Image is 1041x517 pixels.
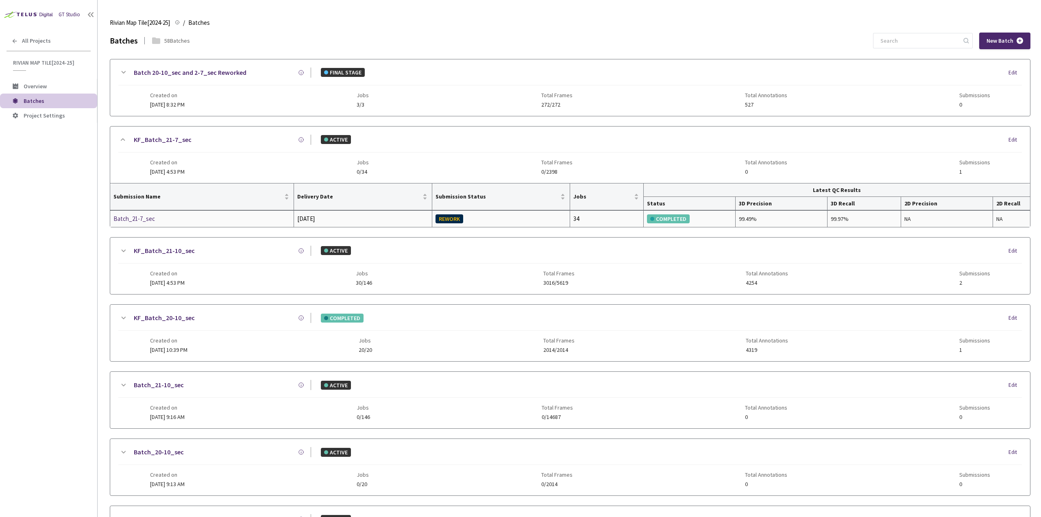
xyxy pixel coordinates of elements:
[432,183,570,210] th: Submission Status
[357,169,369,175] span: 0/34
[110,183,294,210] th: Submission Name
[150,404,185,411] span: Created on
[297,193,420,200] span: Delivery Date
[745,102,787,108] span: 527
[134,447,184,457] a: Batch_20-10_sec
[745,471,787,478] span: Total Annotations
[150,413,185,421] span: [DATE] 9:16 AM
[541,169,573,175] span: 0/2398
[959,414,990,420] span: 0
[959,102,990,108] span: 0
[831,214,897,223] div: 99.97%
[573,214,640,224] div: 34
[987,37,1013,44] span: New Batch
[356,270,372,277] span: Jobs
[357,471,369,478] span: Jobs
[113,214,200,224] a: Batch_21-7_sec
[959,404,990,411] span: Submissions
[1008,314,1022,322] div: Edit
[357,159,369,166] span: Jobs
[134,68,246,78] a: Batch 20-10_sec and 2-7_sec Reworked
[644,183,1030,197] th: Latest QC Results
[1008,381,1022,389] div: Edit
[150,279,185,286] span: [DATE] 4:53 PM
[739,214,824,223] div: 99.49%
[543,270,575,277] span: Total Frames
[436,193,559,200] span: Submission Status
[321,246,351,255] div: ACTIVE
[1008,136,1022,144] div: Edit
[134,380,184,390] a: Batch_21-10_sec
[996,214,1027,223] div: NA
[110,59,1030,116] div: Batch 20-10_sec and 2-7_sec ReworkedFINAL STAGEEditCreated on[DATE] 8:32 PMJobs3/3Total Frames272...
[134,246,195,256] a: KF_Batch_21-10_sec
[745,414,787,420] span: 0
[993,197,1030,210] th: 2D Recall
[150,168,185,175] span: [DATE] 4:53 PM
[357,414,370,420] span: 0/146
[828,197,901,210] th: 3D Recall
[745,92,787,98] span: Total Annotations
[746,347,788,353] span: 4319
[746,280,788,286] span: 4254
[22,37,51,44] span: All Projects
[24,97,44,105] span: Batches
[164,36,190,45] div: 58 Batches
[150,101,185,108] span: [DATE] 8:32 PM
[150,270,185,277] span: Created on
[321,68,365,77] div: FINAL STAGE
[959,169,990,175] span: 1
[543,337,575,344] span: Total Frames
[570,183,644,210] th: Jobs
[542,404,573,411] span: Total Frames
[541,471,573,478] span: Total Frames
[150,346,187,353] span: [DATE] 10:39 PM
[542,414,573,420] span: 0/14687
[543,280,575,286] span: 3016/5619
[875,33,962,48] input: Search
[959,481,990,487] span: 0
[150,480,185,488] span: [DATE] 9:13 AM
[24,112,65,119] span: Project Settings
[745,169,787,175] span: 0
[24,83,47,90] span: Overview
[357,92,369,98] span: Jobs
[150,471,185,478] span: Created on
[541,159,573,166] span: Total Frames
[294,183,432,210] th: Delivery Date
[13,59,86,66] span: Rivian Map Tile[2024-25]
[188,18,210,28] span: Batches
[357,102,369,108] span: 3/3
[357,404,370,411] span: Jobs
[321,314,364,323] div: COMPLETED
[959,270,990,277] span: Submissions
[1008,247,1022,255] div: Edit
[357,481,369,487] span: 0/20
[59,11,80,19] div: GT Studio
[1008,69,1022,77] div: Edit
[959,347,990,353] span: 1
[745,159,787,166] span: Total Annotations
[297,214,428,224] div: [DATE]
[541,481,573,487] span: 0/2014
[150,337,187,344] span: Created on
[745,404,787,411] span: Total Annotations
[321,448,351,457] div: ACTIVE
[183,18,185,28] li: /
[901,197,993,210] th: 2D Precision
[959,92,990,98] span: Submissions
[541,92,573,98] span: Total Frames
[745,481,787,487] span: 0
[959,280,990,286] span: 2
[436,214,463,223] div: REWORK
[110,127,1030,183] div: KF_Batch_21-7_secACTIVEEditCreated on[DATE] 4:53 PMJobs0/34Total Frames0/2398Total Annotations0Su...
[110,238,1030,294] div: KF_Batch_21-10_secACTIVEEditCreated on[DATE] 4:53 PMJobs30/146Total Frames3016/5619Total Annotati...
[359,337,372,344] span: Jobs
[150,92,185,98] span: Created on
[113,193,283,200] span: Submission Name
[321,135,351,144] div: ACTIVE
[543,347,575,353] span: 2014/2014
[359,347,372,353] span: 20/20
[110,18,170,28] span: Rivian Map Tile[2024-25]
